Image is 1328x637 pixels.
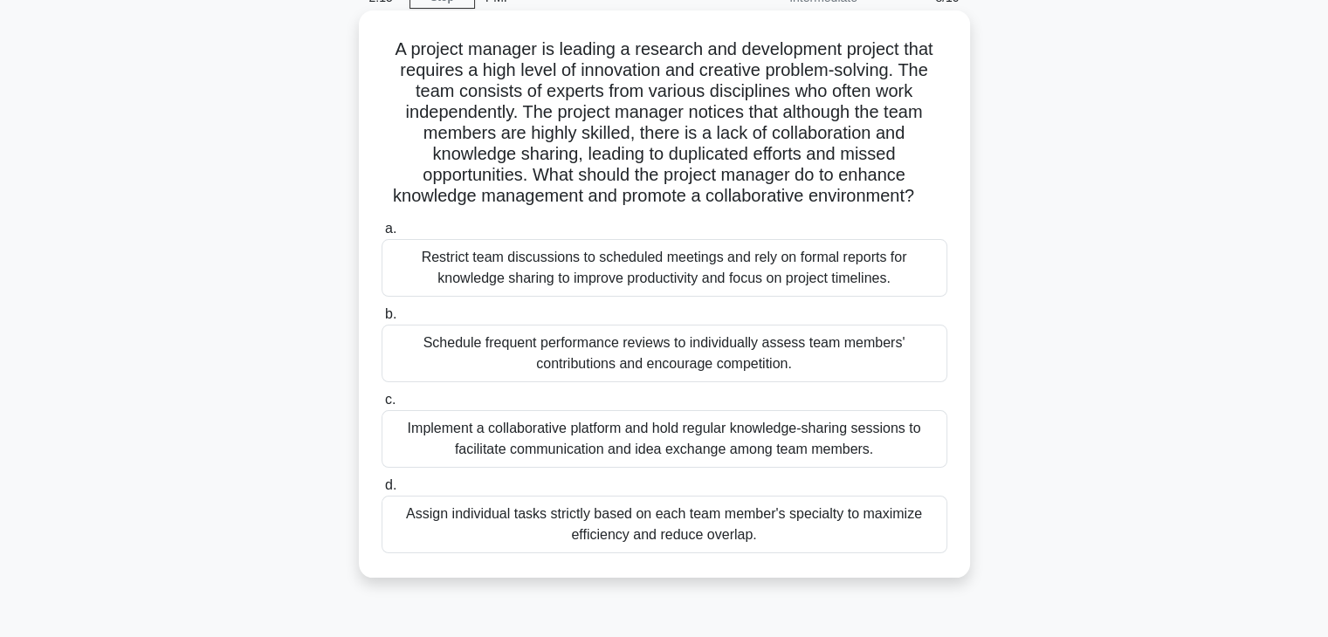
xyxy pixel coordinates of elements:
[385,306,396,321] span: b.
[380,38,949,208] h5: A project manager is leading a research and development project that requires a high level of inn...
[385,477,396,492] span: d.
[382,239,947,297] div: Restrict team discussions to scheduled meetings and rely on formal reports for knowledge sharing ...
[382,325,947,382] div: Schedule frequent performance reviews to individually assess team members' contributions and enco...
[382,496,947,553] div: Assign individual tasks strictly based on each team member's specialty to maximize efficiency and...
[385,392,396,407] span: c.
[382,410,947,468] div: Implement a collaborative platform and hold regular knowledge-sharing sessions to facilitate comm...
[385,221,396,236] span: a.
